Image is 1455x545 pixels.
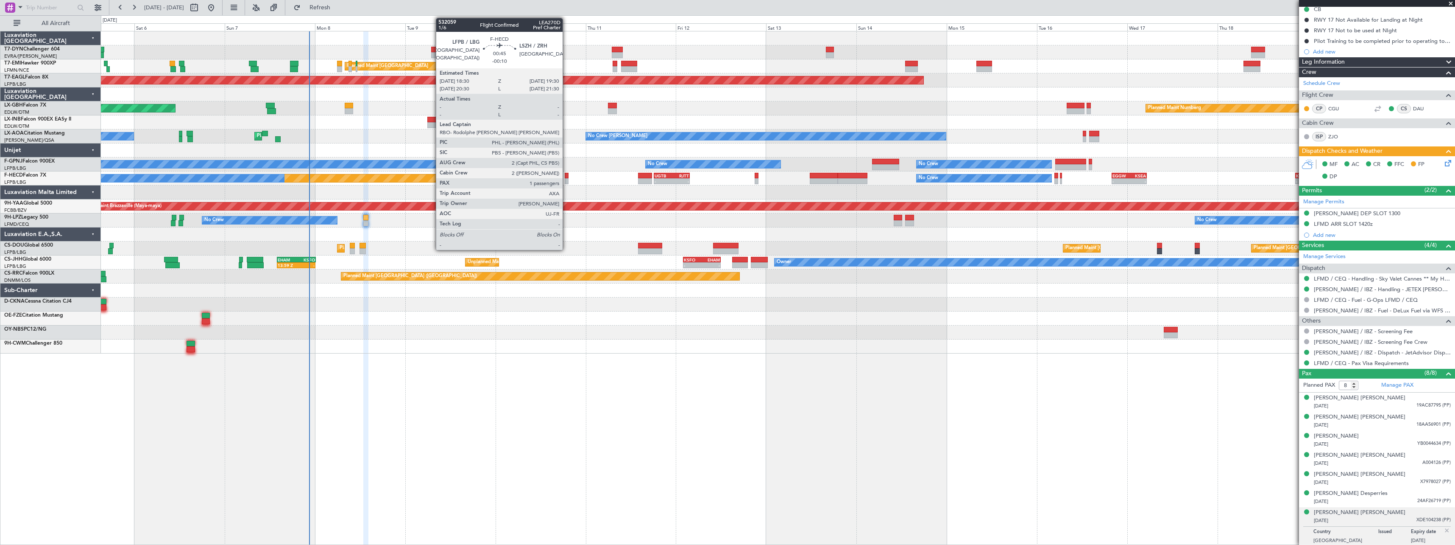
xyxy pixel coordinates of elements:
[672,173,689,178] div: RJTT
[1381,381,1413,390] a: Manage PAX
[9,17,92,30] button: All Aircraft
[1411,529,1444,537] p: Expiry date
[1314,432,1359,441] div: [PERSON_NAME]
[684,257,702,262] div: KSFO
[1314,307,1451,314] a: [PERSON_NAME] / IBZ - Fuel - DeLux Fuel via WFS - [PERSON_NAME] / IBZ
[1218,23,1308,31] div: Thu 18
[1314,210,1400,217] div: [PERSON_NAME] DEP SLOT 1300
[1314,498,1328,505] span: [DATE]
[1314,220,1373,228] div: LFMD ARR SLOT 1420z
[4,75,48,80] a: T7-EAGLFalcon 8X
[4,173,23,178] span: F-HECD
[1422,459,1451,466] span: A004126 (PP)
[588,130,647,143] div: No Crew [PERSON_NAME]
[4,179,26,185] a: LFPB/LBG
[4,75,25,80] span: T7-EAGL
[302,5,338,11] span: Refresh
[1314,37,1451,45] div: Pilot Training to be completed prior to operating to LFMD
[702,263,719,268] div: -
[856,23,947,31] div: Sun 14
[1303,381,1335,390] label: Planned PAX
[1302,118,1334,128] span: Cabin Crew
[4,341,26,346] span: 9H-CWM
[4,243,24,248] span: CS-DOU
[1037,23,1127,31] div: Tue 16
[4,131,24,136] span: LX-AOA
[1302,146,1383,156] span: Dispatch Checks and Weather
[1302,316,1321,326] span: Others
[1328,133,1347,140] a: ZJO
[340,242,473,255] div: Planned Maint [GEOGRAPHIC_DATA] ([GEOGRAPHIC_DATA])
[103,17,117,24] div: [DATE]
[1112,173,1129,178] div: EGGW
[1254,242,1387,255] div: Planned Maint [GEOGRAPHIC_DATA] ([GEOGRAPHIC_DATA])
[1112,179,1129,184] div: -
[84,200,162,213] div: AOG Maint Brazzaville (Maya-maya)
[343,270,477,283] div: Planned Maint [GEOGRAPHIC_DATA] ([GEOGRAPHIC_DATA])
[1127,23,1218,31] div: Wed 17
[1314,349,1451,356] a: [PERSON_NAME] / IBZ - Dispatch - JetAdvisor Dispatch 9H
[1296,173,1313,178] div: KSEA
[1302,264,1325,273] span: Dispatch
[278,263,296,268] div: 13:59 Z
[1330,173,1337,181] span: DP
[1313,48,1451,55] div: Add new
[4,299,72,304] a: D-CKNACessna Citation CJ4
[257,130,390,143] div: Planned Maint [GEOGRAPHIC_DATA] ([GEOGRAPHIC_DATA])
[4,201,52,206] a: 9H-YAAGlobal 5000
[1302,369,1311,379] span: Pax
[1416,402,1451,409] span: 19AC87795 (PP)
[1373,160,1380,169] span: CR
[4,137,54,143] a: [PERSON_NAME]/QSA
[4,53,57,59] a: EVRA/[PERSON_NAME]
[4,327,46,332] a: OY-NBSPC12/NG
[1302,241,1324,250] span: Services
[1394,160,1404,169] span: FFC
[4,123,29,129] a: EDLW/DTM
[1314,479,1328,486] span: [DATE]
[496,23,586,31] div: Wed 10
[1417,440,1451,447] span: YB0044634 (PP)
[1314,517,1328,524] span: [DATE]
[1314,6,1321,13] div: CB
[4,257,22,262] span: CS-JHH
[4,103,46,108] a: LX-GBHFalcon 7X
[4,47,23,52] span: T7-DYN
[4,67,29,73] a: LFMN/NCE
[1314,489,1388,498] div: [PERSON_NAME] Desperries
[1303,79,1340,88] a: Schedule Crew
[1314,27,1397,34] div: RWY 17 Not to be used at NIght
[4,215,21,220] span: 9H-LPZ
[4,173,46,178] a: F-HECDFalcon 7X
[1352,160,1359,169] span: AC
[4,61,21,66] span: T7-EMI
[4,243,53,248] a: CS-DOUGlobal 6500
[4,47,60,52] a: T7-DYNChallenger 604
[919,172,938,185] div: No Crew
[296,263,315,268] div: -
[315,23,405,31] div: Mon 8
[1424,368,1437,377] span: (8/8)
[1314,460,1328,466] span: [DATE]
[225,23,315,31] div: Sun 7
[1420,478,1451,486] span: X7978027 (PP)
[777,256,791,269] div: Owner
[1148,102,1201,115] div: Planned Maint Nurnberg
[4,277,31,284] a: DNMM/LOS
[1296,179,1313,184] div: -
[702,257,719,262] div: EHAM
[1314,286,1451,293] a: [PERSON_NAME] / IBZ - Handling - JETEX [PERSON_NAME]
[1314,441,1328,447] span: [DATE]
[1330,160,1338,169] span: MF
[4,221,29,228] a: LFMD/CEQ
[4,313,63,318] a: OE-FZECitation Mustang
[1416,421,1451,428] span: 18AA56901 (PP)
[290,1,340,14] button: Refresh
[655,173,672,178] div: UGTB
[1129,179,1146,184] div: -
[1328,105,1347,112] a: CGU
[1314,360,1409,367] a: LFMD / CEQ - Pax Visa Requirements
[1313,529,1378,537] p: Country
[26,1,75,14] input: Trip Number
[1303,253,1346,261] a: Manage Services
